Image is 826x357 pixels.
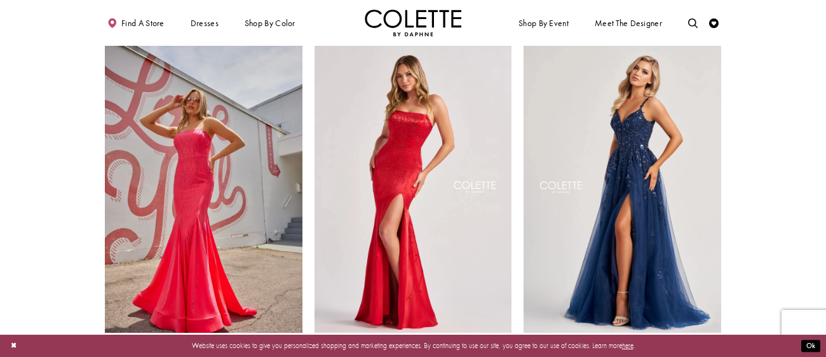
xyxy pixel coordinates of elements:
a: Visit Home Page [365,10,461,36]
span: Shop By Event [516,10,571,36]
a: Find a store [105,10,166,36]
a: Visit Colette by Daphne Style No. CL8060 Page [524,45,721,333]
span: Shop by color [242,10,297,36]
span: Dresses [188,10,221,36]
button: Close Dialog [6,337,22,354]
span: Dresses [191,18,219,28]
a: Visit Colette by Daphne Style No. CL5106 Page [105,45,302,333]
p: Website uses cookies to give you personalized shopping and marketing experiences. By continuing t... [69,339,757,352]
span: Meet the designer [595,18,662,28]
span: Shop by color [245,18,295,28]
a: here [622,341,633,350]
span: Find a store [121,18,165,28]
button: Submit Dialog [801,340,820,352]
img: Colette by Daphne [365,10,461,36]
a: Toggle search [686,10,700,36]
a: Check Wishlist [707,10,721,36]
span: Shop By Event [518,18,569,28]
a: Meet the designer [592,10,665,36]
a: Visit Colette by Daphne Style No. CL8570 Page [315,45,512,333]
